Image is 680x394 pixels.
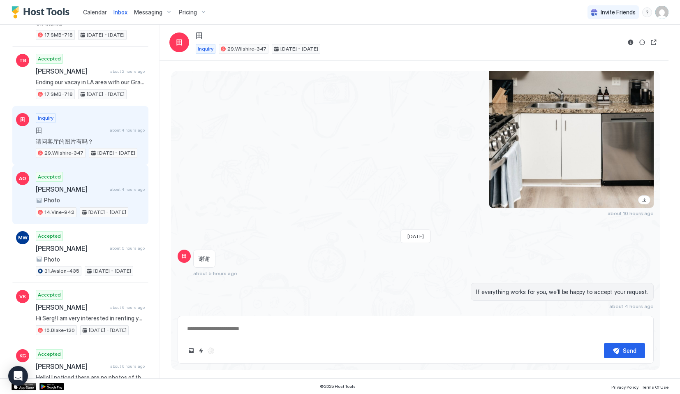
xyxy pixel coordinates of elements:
[88,209,126,216] span: [DATE] - [DATE]
[36,126,106,134] span: 田
[227,45,266,53] span: 29.Wilshire-347
[38,232,61,240] span: Accepted
[44,267,79,275] span: 31.Avalon-435
[36,79,145,86] span: Ending our vacay in LA area with our Granddaughter. This is walking distance to a lot of places w...
[83,8,107,16] a: Calendar
[196,346,206,356] button: Quick reply
[611,385,638,389] span: Privacy Policy
[38,291,61,299] span: Accepted
[36,362,107,371] span: [PERSON_NAME]
[19,175,26,182] span: AO
[638,195,650,204] a: Download
[44,90,73,98] span: 17.SMB-718
[110,246,145,251] span: about 5 hours ago
[608,210,654,216] span: about 10 hours ago
[19,352,26,359] span: KG
[113,8,127,16] a: Inbox
[604,343,645,358] button: Send
[38,55,61,63] span: Accepted
[642,382,668,391] a: Terms Of Use
[110,305,145,310] span: about 6 hours ago
[20,116,25,123] span: 田
[19,293,26,300] span: VK
[609,303,654,309] span: about 4 hours ago
[110,127,145,133] span: about 4 hours ago
[36,185,106,193] span: [PERSON_NAME]
[83,9,107,16] span: Calendar
[199,255,210,262] span: 谢谢
[36,374,145,381] span: Hello! I noticed there are no photos of the living room.. is there a reason why? Thank you!
[93,267,131,275] span: [DATE] - [DATE]
[18,234,28,241] span: MW
[12,383,36,390] a: App Store
[110,69,145,74] span: about 2 hours ago
[38,350,61,358] span: Accepted
[36,138,145,145] span: 请问客厅的图片有吗？
[280,45,318,53] span: [DATE] - [DATE]
[44,209,74,216] span: 14.Vine-942
[113,9,127,16] span: Inbox
[110,364,145,369] span: about 6 hours ago
[44,149,83,157] span: 29.Wilshire-347
[626,37,636,47] button: Reservation information
[198,45,213,53] span: Inquiry
[649,37,659,47] button: Open reservation
[623,346,636,355] div: Send
[38,114,53,122] span: Inquiry
[611,382,638,391] a: Privacy Policy
[176,37,183,47] span: 田
[655,6,668,19] div: User profile
[186,346,196,356] button: Upload image
[38,173,61,181] span: Accepted
[8,366,28,386] div: Open Intercom Messenger
[110,187,145,192] span: about 4 hours ago
[44,31,73,39] span: 17.SMB-718
[320,384,356,389] span: © 2025 Host Tools
[601,9,636,16] span: Invite Friends
[637,37,647,47] button: Sync reservation
[97,149,135,157] span: [DATE] - [DATE]
[12,6,73,19] a: Host Tools Logo
[407,233,424,239] span: [DATE]
[44,256,60,263] span: Photo
[36,67,107,75] span: [PERSON_NAME]
[642,7,652,17] div: menu
[87,31,125,39] span: [DATE] - [DATE]
[179,9,197,16] span: Pricing
[182,253,187,260] span: 田
[39,383,64,390] a: Google Play Store
[193,270,237,276] span: about 5 hours ago
[134,9,162,16] span: Messaging
[36,244,106,253] span: [PERSON_NAME]
[642,385,668,389] span: Terms Of Use
[89,327,127,334] span: [DATE] - [DATE]
[196,31,203,41] span: 田
[476,288,648,296] span: If everything works for you, we’ll be happy to accept your request.
[36,315,145,322] span: Hi Serg! I am very interested in renting your beautiful apartment for a couple of nights! I think...
[36,303,107,311] span: [PERSON_NAME]
[44,197,60,204] span: Photo
[19,57,26,64] span: TB
[87,90,125,98] span: [DATE] - [DATE]
[44,327,75,334] span: 15.Blake-120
